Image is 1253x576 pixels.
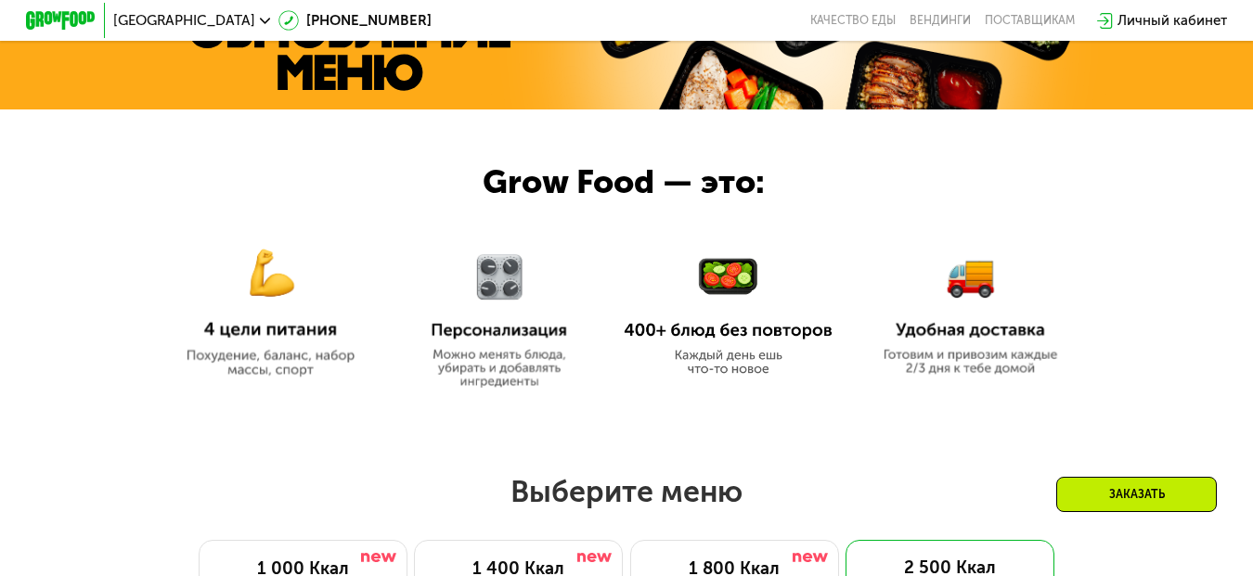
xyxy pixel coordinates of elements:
div: Заказать [1056,477,1217,512]
span: [GEOGRAPHIC_DATA] [113,14,255,28]
h2: Выберите меню [56,473,1197,510]
a: Вендинги [910,14,971,28]
a: [PHONE_NUMBER] [278,10,432,32]
div: Личный кабинет [1117,10,1227,32]
div: поставщикам [985,14,1075,28]
a: Качество еды [810,14,896,28]
div: Grow Food — это: [483,157,815,207]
